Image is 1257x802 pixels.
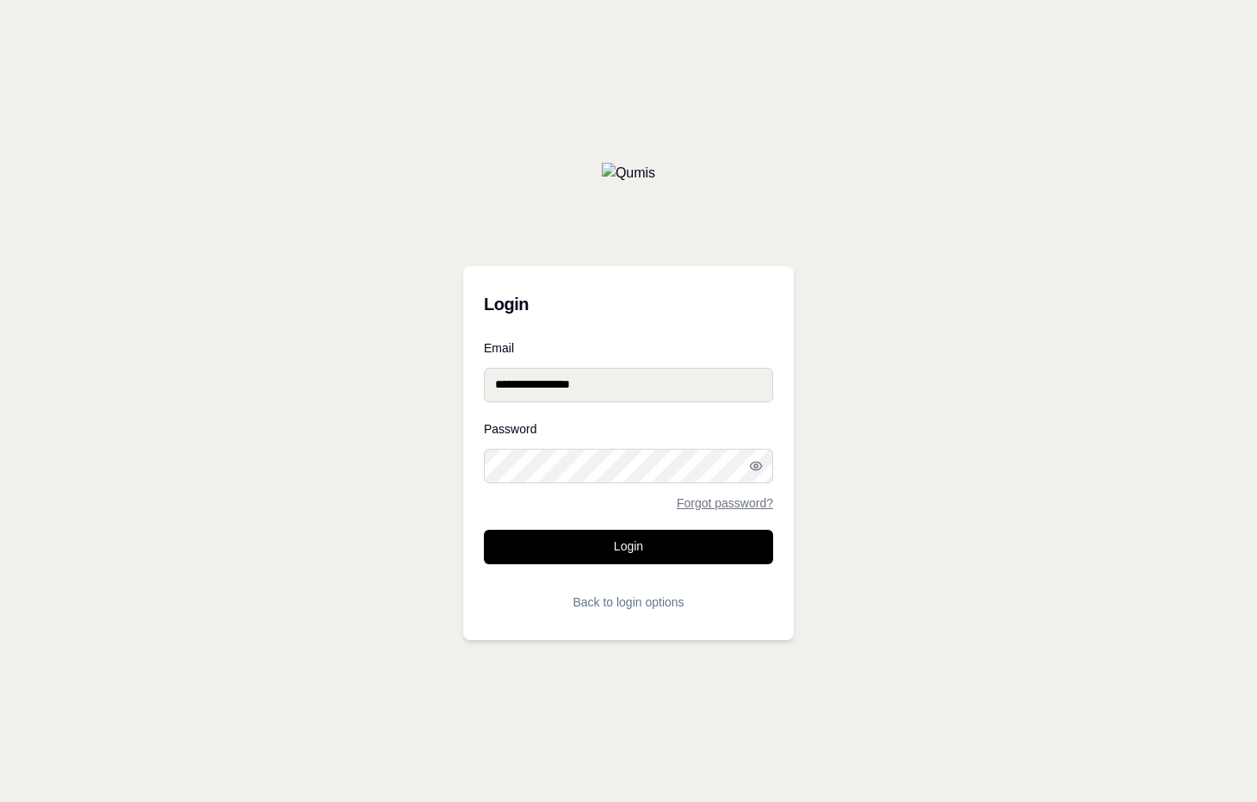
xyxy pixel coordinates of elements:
img: Qumis [602,163,655,183]
a: Forgot password? [677,497,773,509]
button: Back to login options [484,585,773,619]
h3: Login [484,287,773,321]
label: Email [484,342,773,354]
label: Password [484,423,773,435]
button: Login [484,530,773,564]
